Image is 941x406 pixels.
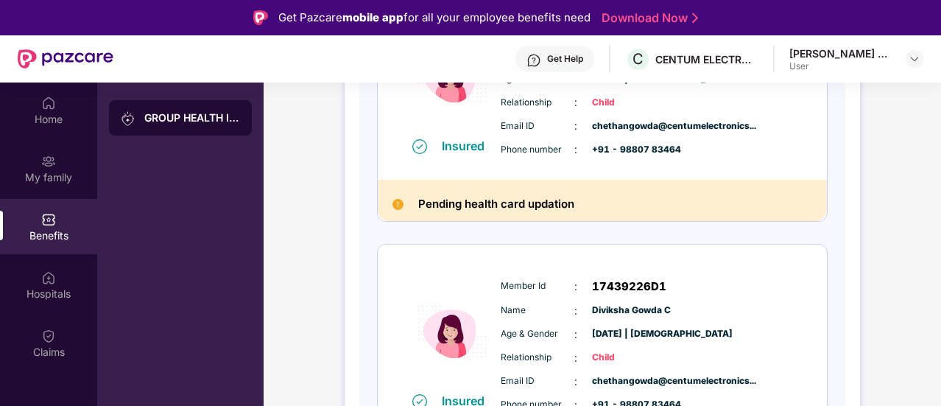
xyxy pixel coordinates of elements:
[547,53,583,65] div: Get Help
[392,199,403,210] img: Pending
[592,374,666,388] span: chethangowda@centumelectronics...
[592,278,666,295] span: 17439226D1
[526,53,541,68] img: svg+xml;base64,PHN2ZyBpZD0iSGVscC0zMngzMiIgeG1sbnM9Imh0dHA6Ly93d3cudzMub3JnLzIwMDAvc3ZnIiB3aWR0aD...
[592,96,666,110] span: Child
[574,118,577,134] span: :
[574,374,577,390] span: :
[574,141,577,158] span: :
[41,212,56,227] img: svg+xml;base64,PHN2ZyBpZD0iQmVuZWZpdHMiIHhtbG5zPSJodHRwOi8vd3d3LnczLm9yZy8yMDAwL3N2ZyIgd2lkdGg9Ij...
[501,327,574,341] span: Age & Gender
[501,143,574,157] span: Phone number
[41,329,56,343] img: svg+xml;base64,PHN2ZyBpZD0iQ2xhaW0iIHhtbG5zPSJodHRwOi8vd3d3LnczLm9yZy8yMDAwL3N2ZyIgd2lkdGg9IjIwIi...
[574,94,577,111] span: :
[632,50,644,68] span: C
[592,119,666,133] span: chethangowda@centumelectronics...
[592,143,666,157] span: +91 - 98807 83464
[41,154,56,169] img: svg+xml;base64,PHN2ZyB3aWR0aD0iMjAiIGhlaWdodD0iMjAiIHZpZXdCb3g9IjAgMCAyMCAyMCIgZmlsbD0ibm9uZSIgeG...
[501,304,574,318] span: Name
[409,271,497,393] img: icon
[909,53,920,65] img: svg+xml;base64,PHN2ZyBpZD0iRHJvcGRvd24tMzJ4MzIiIHhtbG5zPSJodHRwOi8vd3d3LnczLm9yZy8yMDAwL3N2ZyIgd2...
[655,52,758,66] div: CENTUM ELECTRONICS LIMITED
[592,327,666,341] span: [DATE] | [DEMOGRAPHIC_DATA]
[442,139,493,153] div: Insured
[342,10,403,24] strong: mobile app
[41,270,56,285] img: svg+xml;base64,PHN2ZyBpZD0iSG9zcGl0YWxzIiB4bWxucz0iaHR0cDovL3d3dy53My5vcmcvMjAwMC9zdmciIHdpZHRoPS...
[574,326,577,343] span: :
[501,279,574,293] span: Member Id
[253,10,268,25] img: Logo
[602,10,694,26] a: Download Now
[501,351,574,365] span: Relationship
[144,111,240,125] div: GROUP HEALTH INSURANCE
[574,279,577,295] span: :
[501,119,574,133] span: Email ID
[121,111,135,126] img: svg+xml;base64,PHN2ZyB3aWR0aD0iMjAiIGhlaWdodD0iMjAiIHZpZXdCb3g9IjAgMCAyMCAyMCIgZmlsbD0ibm9uZSIgeG...
[574,350,577,366] span: :
[41,96,56,111] img: svg+xml;base64,PHN2ZyBpZD0iSG9tZSIgeG1sbnM9Imh0dHA6Ly93d3cudzMub3JnLzIwMDAvc3ZnIiB3aWR0aD0iMjAiIG...
[418,195,574,214] h2: Pending health card updation
[692,10,698,26] img: Stroke
[18,49,113,69] img: New Pazcare Logo
[789,46,892,60] div: [PERSON_NAME] C R
[789,60,892,72] div: User
[501,96,574,110] span: Relationship
[278,9,591,27] div: Get Pazcare for all your employee benefits need
[592,304,666,318] span: Diviksha Gowda C
[574,303,577,319] span: :
[592,351,666,365] span: Child
[501,374,574,388] span: Email ID
[412,139,427,154] img: svg+xml;base64,PHN2ZyB4bWxucz0iaHR0cDovL3d3dy53My5vcmcvMjAwMC9zdmciIHdpZHRoPSIxNiIgaGVpZ2h0PSIxNi...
